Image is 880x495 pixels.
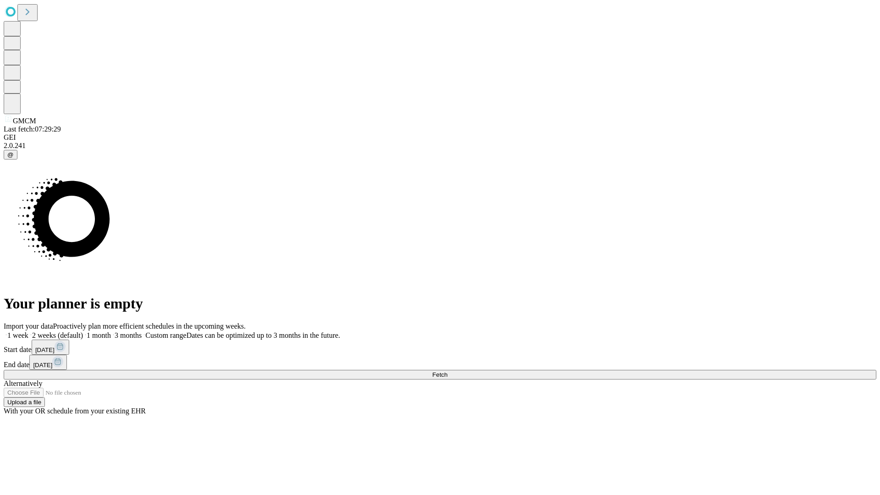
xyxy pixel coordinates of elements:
[4,340,876,355] div: Start date
[35,346,55,353] span: [DATE]
[4,379,42,387] span: Alternatively
[4,397,45,407] button: Upload a file
[4,142,876,150] div: 2.0.241
[7,331,28,339] span: 1 week
[4,125,61,133] span: Last fetch: 07:29:29
[4,133,876,142] div: GEI
[4,370,876,379] button: Fetch
[115,331,142,339] span: 3 months
[145,331,186,339] span: Custom range
[29,355,67,370] button: [DATE]
[432,371,447,378] span: Fetch
[4,355,876,370] div: End date
[4,407,146,415] span: With your OR schedule from your existing EHR
[87,331,111,339] span: 1 month
[187,331,340,339] span: Dates can be optimized up to 3 months in the future.
[7,151,14,158] span: @
[4,322,53,330] span: Import your data
[33,362,52,368] span: [DATE]
[32,340,69,355] button: [DATE]
[4,295,876,312] h1: Your planner is empty
[53,322,246,330] span: Proactively plan more efficient schedules in the upcoming weeks.
[13,117,36,125] span: GMCM
[32,331,83,339] span: 2 weeks (default)
[4,150,17,159] button: @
